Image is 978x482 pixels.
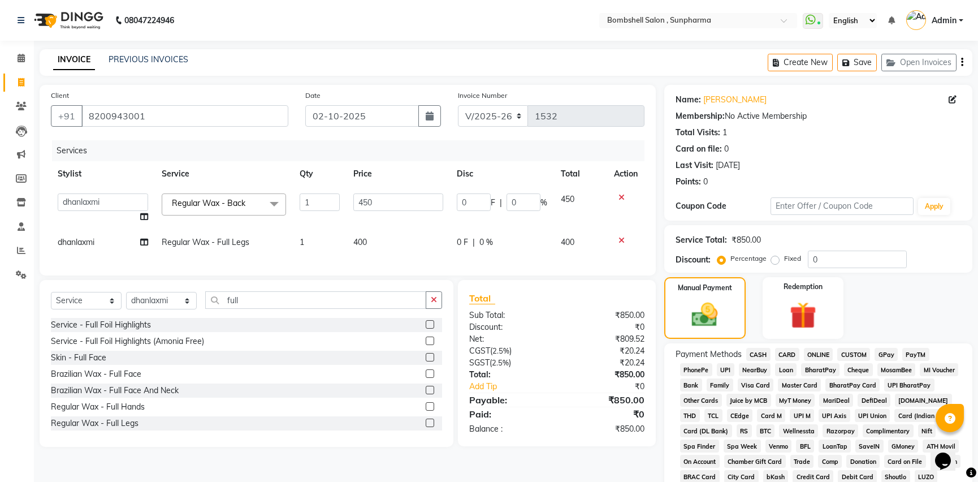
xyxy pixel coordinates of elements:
[680,424,732,437] span: Card (DL Bank)
[888,440,919,453] span: GMoney
[573,381,653,393] div: ₹0
[51,401,145,413] div: Regular Wax - Full Hands
[738,378,774,391] span: Visa Card
[676,110,725,122] div: Membership:
[561,194,574,204] span: 450
[732,234,761,246] div: ₹850.00
[717,363,734,376] span: UPI
[473,236,475,248] span: |
[918,424,936,437] span: Nift
[884,378,934,391] span: UPI BharatPay
[81,105,288,127] input: Search by Name/Mobile/Email/Code
[557,369,653,381] div: ₹850.00
[53,50,95,70] a: INVOICE
[923,440,959,453] span: ATH Movil
[51,352,106,364] div: Skin - Full Face
[461,423,557,435] div: Balance :
[884,455,926,468] span: Card on File
[676,234,727,246] div: Service Total:
[837,54,877,71] button: Save
[557,309,653,321] div: ₹850.00
[450,161,554,187] th: Disc
[461,309,557,321] div: Sub Total:
[819,394,853,407] span: MariDeal
[500,197,502,209] span: |
[823,424,858,437] span: Razorpay
[51,385,179,397] div: Brazilian Wax - Full Face And Neck
[353,237,367,247] span: 400
[457,236,468,248] span: 0 F
[51,335,204,347] div: Service - Full Foil Highlights (Amonia Free)
[703,176,708,188] div: 0
[461,333,557,345] div: Net:
[300,237,304,247] span: 1
[52,140,653,161] div: Services
[737,424,752,437] span: RS
[676,254,711,266] div: Discount:
[680,409,700,422] span: THD
[557,423,653,435] div: ₹850.00
[775,348,799,361] span: CARD
[776,394,815,407] span: MyT Money
[918,198,950,215] button: Apply
[678,283,732,293] label: Manual Payment
[51,319,151,331] div: Service - Full Foil Highlights
[162,237,249,247] span: Regular Wax - Full Legs
[676,348,742,360] span: Payment Methods
[676,176,701,188] div: Points:
[825,378,880,391] span: BharatPay Card
[205,291,426,309] input: Search or Scan
[804,348,833,361] span: ONLINE
[722,127,727,139] div: 1
[557,321,653,333] div: ₹0
[858,394,890,407] span: DefiDeal
[461,381,573,393] a: Add Tip
[894,409,957,422] span: Card (Indian Bank)
[726,394,771,407] span: Juice by MCB
[680,455,720,468] span: On Account
[784,282,823,292] label: Redemption
[680,378,702,391] span: Bank
[846,455,880,468] span: Donation
[779,424,818,437] span: Wellnessta
[790,455,814,468] span: Trade
[746,348,771,361] span: CASH
[676,143,722,155] div: Card on file:
[778,378,821,391] span: Master Card
[855,440,884,453] span: SaveIN
[676,160,713,171] div: Last Visit:
[703,94,767,106] a: [PERSON_NAME]
[676,127,720,139] div: Total Visits:
[716,160,740,171] div: [DATE]
[775,363,797,376] span: Loan
[768,54,833,71] button: Create New
[906,10,926,30] img: Admin
[837,348,870,361] span: CUSTOM
[680,394,722,407] span: Other Cards
[757,409,785,422] span: Card M
[491,197,495,209] span: F
[51,418,139,429] div: Regular Wax - Full Legs
[469,292,495,304] span: Total
[724,143,729,155] div: 0
[920,363,958,376] span: MI Voucher
[818,455,842,468] span: Comp
[109,54,188,64] a: PREVIOUS INVOICES
[727,409,753,422] span: CEdge
[557,407,653,421] div: ₹0
[461,393,557,407] div: Payable:
[683,300,726,330] img: _cash.svg
[461,345,557,357] div: ( )
[458,91,507,101] label: Invoice Number
[29,5,106,36] img: logo
[561,237,574,247] span: 400
[557,345,653,357] div: ₹20.24
[739,363,771,376] span: NearBuy
[155,161,293,187] th: Service
[771,197,913,215] input: Enter Offer / Coupon Code
[844,363,873,376] span: Cheque
[676,94,701,106] div: Name:
[931,437,967,471] iframe: chat widget
[469,346,490,356] span: CGST
[855,409,890,422] span: UPI Union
